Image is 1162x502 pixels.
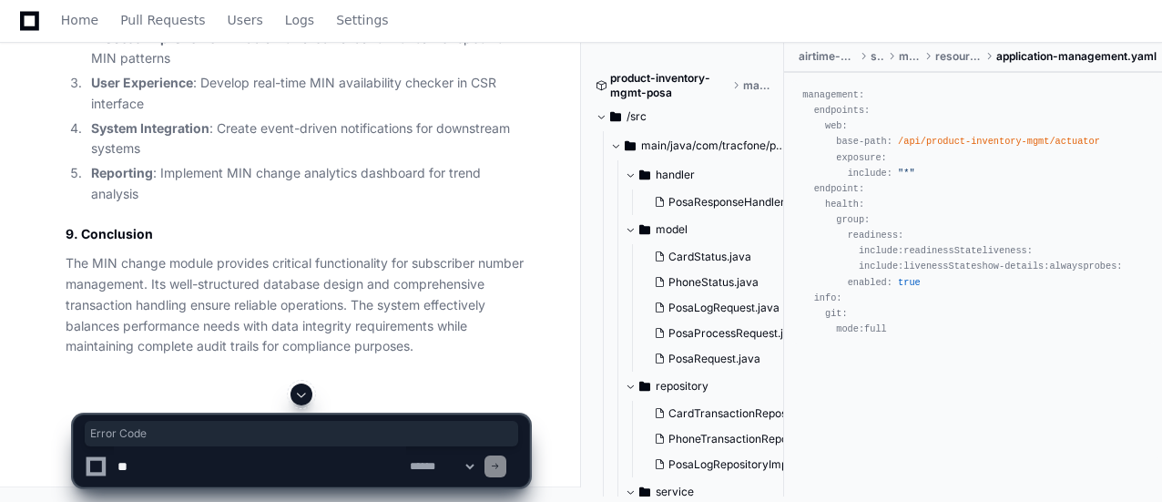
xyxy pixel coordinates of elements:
span: readiness: [848,230,904,241]
button: PosaResponseHandler.java [647,190,803,215]
span: liveness: [982,245,1032,256]
span: PhoneStatus.java [668,275,759,290]
li: : Add automated validation for carrier-specific MIN patterns [86,28,529,70]
span: Users [228,15,263,26]
span: main [899,49,920,64]
button: PosaRequest.java [647,346,802,372]
button: PhoneStatus.java [647,270,802,295]
button: PosaLogRequest.java [647,295,802,321]
span: web: [825,120,848,131]
span: Settings [336,15,388,26]
span: application-management.yaml [996,49,1157,64]
span: Error Code [90,426,513,441]
span: PosaRequest.java [668,352,760,366]
li: : Implement MIN change analytics dashboard for trend analysis [86,163,529,205]
strong: Reporting [91,165,153,180]
span: endpoints: [814,105,871,116]
svg: Directory [639,219,650,241]
strong: User Experience [91,75,193,90]
button: handler [625,160,800,190]
span: Pull Requests [120,15,205,26]
svg: Directory [639,375,650,397]
span: enabled: [848,277,892,288]
li: : Create event-driven notifications for downstream systems [86,118,529,160]
span: health: [825,199,864,210]
span: CardStatus.java [668,250,751,264]
div: readinessState livenessState always full [802,87,1144,337]
span: group: [836,214,870,225]
span: repository [656,379,708,394]
span: endpoint: [814,183,864,194]
svg: Directory [610,106,621,128]
span: mode: [836,323,864,334]
span: exposure: [836,152,886,163]
span: /src [627,109,647,124]
span: resources [935,49,982,64]
svg: Directory [639,164,650,186]
span: product-inventory-mgmt-posa [610,71,729,100]
span: base-path: [836,136,892,147]
button: PosaProcessRequest.java [647,321,802,346]
span: include: [859,245,903,256]
span: model [656,222,688,237]
span: include: [859,261,903,271]
strong: Process Improvement [91,30,229,46]
svg: Directory [625,135,636,157]
span: info: [814,292,842,303]
strong: System Integration [91,120,209,136]
button: repository [625,372,800,401]
span: airtime-card [799,49,856,64]
span: master [743,78,770,93]
button: model [625,215,800,244]
span: PosaProcessRequest.java [668,326,802,341]
button: CardStatus.java [647,244,802,270]
span: /api/product-inventory-mgmt/actuator [898,136,1100,147]
span: PosaLogRequest.java [668,301,780,315]
span: PosaResponseHandler.java [668,195,809,210]
button: main/java/com/tracfone/posa [610,131,785,160]
p: The MIN change module provides critical functionality for subscriber number management. Its well-... [66,253,529,357]
span: Logs [285,15,314,26]
span: src [871,49,884,64]
span: management: [802,89,864,100]
span: Home [61,15,98,26]
span: probes: [1083,261,1122,271]
li: : Develop real-time MIN availability checker in CSR interface [86,73,529,115]
span: handler [656,168,695,182]
button: /src [596,102,770,131]
span: main/java/com/tracfone/posa [641,138,785,153]
span: show-details: [976,261,1049,271]
span: true [898,277,921,288]
span: git: [825,308,848,319]
h2: 9. Conclusion [66,225,529,243]
span: include: [848,168,892,179]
